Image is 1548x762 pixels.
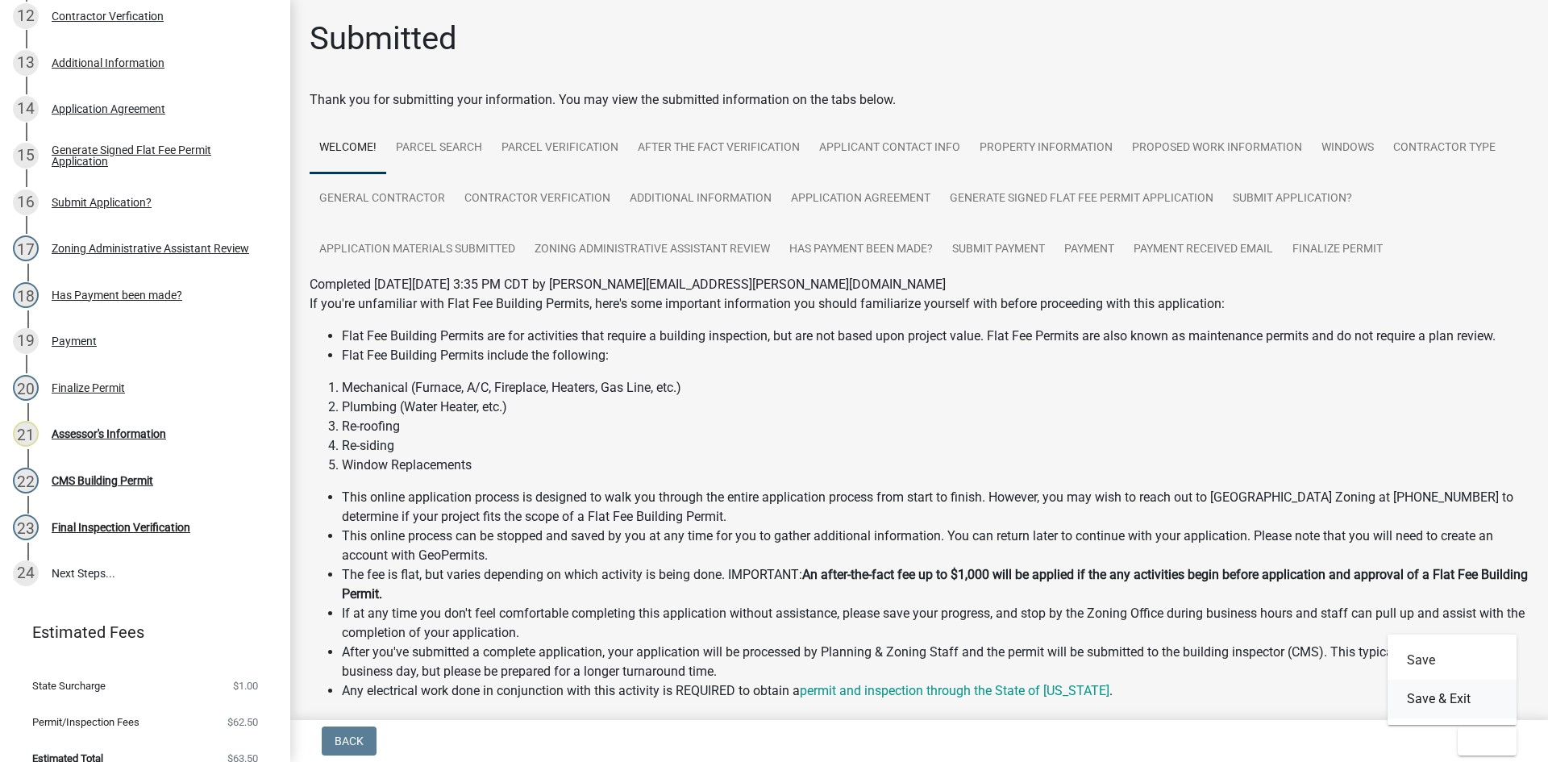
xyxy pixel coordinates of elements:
[1388,680,1517,718] button: Save & Exit
[13,96,39,122] div: 14
[227,717,258,727] span: $62.50
[342,456,1529,475] li: Window Replacements
[342,346,1529,365] li: Flat Fee Building Permits include the following:
[1122,123,1312,174] a: Proposed Work Information
[342,436,1529,456] li: Re-siding
[1388,635,1517,725] div: Exit
[52,335,97,347] div: Payment
[52,10,164,22] div: Contractor Verfication
[52,475,153,486] div: CMS Building Permit
[52,522,190,533] div: Final Inspection Verification
[970,123,1122,174] a: Property Information
[52,103,165,115] div: Application Agreement
[342,681,1529,701] li: Any electrical work done in conjunction with this activity is REQUIRED to obtain a .
[1223,173,1362,225] a: Submit Application?
[13,560,39,586] div: 24
[310,224,525,276] a: Application Materials Submitted
[13,143,39,169] div: 15
[13,421,39,447] div: 21
[13,468,39,493] div: 22
[310,294,1529,314] p: If you're unfamiliar with Flat Fee Building Permits, here's some important information you should...
[52,197,152,208] div: Submit Application?
[52,57,164,69] div: Additional Information
[342,567,1528,602] strong: An after-the-fact fee up to $1,000 will be applied if the any activities begin before application...
[342,565,1529,604] li: The fee is flat, but varies depending on which activity is being done. IMPORTANT:
[455,173,620,225] a: Contractor Verfication
[342,488,1529,527] li: This online application process is designed to walk you through the entire application process fr...
[310,90,1529,110] div: Thank you for submitting your information. You may view the submitted information on the tabs below.
[310,19,457,58] h1: Submitted
[800,683,1109,698] a: permit and inspection through the State of [US_STATE]
[1055,224,1124,276] a: Payment
[233,681,258,691] span: $1.00
[310,123,386,174] a: Welcome!
[13,616,264,648] a: Estimated Fees
[342,643,1529,681] li: After you've submitted a complete application, your application will be processed by Planning & Z...
[342,327,1529,346] li: Flat Fee Building Permits are for activities that require a building inspection, but are not base...
[342,378,1529,398] li: Mechanical (Furnace, A/C, Fireplace, Heaters, Gas Line, etc.)
[52,144,264,167] div: Generate Signed Flat Fee Permit Application
[809,123,970,174] a: Applicant Contact Info
[342,604,1529,643] li: If at any time you don't feel comfortable completing this application without assistance, please ...
[13,282,39,308] div: 18
[1384,123,1505,174] a: Contractor Type
[322,727,377,756] button: Back
[780,224,943,276] a: Has Payment been made?
[781,173,940,225] a: Application Agreement
[32,717,139,727] span: Permit/Inspection Fees
[32,681,106,691] span: State Surcharge
[13,3,39,29] div: 12
[13,189,39,215] div: 16
[620,173,781,225] a: Additional Information
[52,289,182,301] div: Has Payment been made?
[1283,224,1392,276] a: Finalize Permit
[310,173,455,225] a: General contractor
[13,235,39,261] div: 17
[52,428,166,439] div: Assessor's Information
[943,224,1055,276] a: Submit Payment
[13,328,39,354] div: 19
[1458,727,1517,756] button: Exit
[628,123,809,174] a: After the Fact Verification
[386,123,492,174] a: Parcel search
[1124,224,1283,276] a: Payment Received Email
[335,735,364,747] span: Back
[52,382,125,393] div: Finalize Permit
[1388,641,1517,680] button: Save
[492,123,628,174] a: Parcel Verification
[310,277,946,292] span: Completed [DATE][DATE] 3:35 PM CDT by [PERSON_NAME][EMAIL_ADDRESS][PERSON_NAME][DOMAIN_NAME]
[13,50,39,76] div: 13
[1471,735,1494,747] span: Exit
[342,417,1529,436] li: Re-roofing
[342,398,1529,417] li: Plumbing (Water Heater, etc.)
[13,375,39,401] div: 20
[525,224,780,276] a: Zoning Administrative Assistant Review
[1312,123,1384,174] a: Windows
[52,243,249,254] div: Zoning Administrative Assistant Review
[342,527,1529,565] li: This online process can be stopped and saved by you at any time for you to gather additional info...
[940,173,1223,225] a: Generate Signed Flat Fee Permit Application
[13,514,39,540] div: 23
